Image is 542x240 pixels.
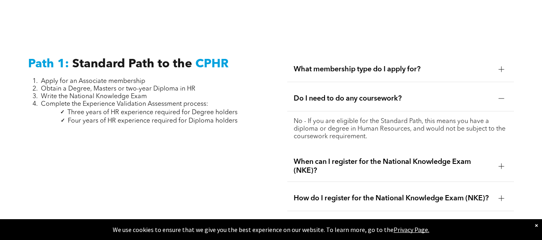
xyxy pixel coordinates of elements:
span: Three years of HR experience required for Degree holders [67,109,238,116]
p: No - If you are eligible for the Standard Path, this means you have a diploma or degree in Human ... [294,118,507,141]
span: Path 1: [28,58,69,70]
div: Dismiss notification [535,221,538,229]
span: How do I register for the National Knowledge Exam (NKE)? [294,194,492,203]
span: What membership type do I apply for? [294,65,492,74]
span: Obtain a Degree, Masters or two-year Diploma in HR [41,86,195,92]
span: Apply for an Associate membership [41,78,145,85]
span: CPHR [195,58,229,70]
span: Write the National Knowledge Exam [41,93,147,100]
span: Complete the Experience Validation Assessment process: [41,101,208,107]
span: Standard Path to the [72,58,192,70]
span: When can I register for the National Knowledge Exam (NKE)? [294,157,492,175]
span: Do I need to do any coursework? [294,94,492,103]
a: Privacy Page. [394,226,429,234]
span: Four years of HR experience required for Diploma holders [68,118,238,124]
